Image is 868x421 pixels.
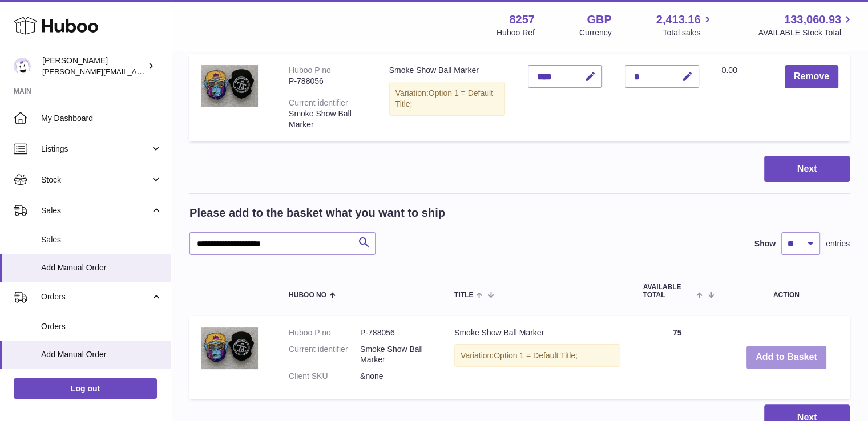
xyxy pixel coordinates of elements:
img: Smoke Show Ball Marker [201,327,258,369]
dt: Client SKU [289,371,360,382]
img: Smoke Show Ball Marker [201,65,258,107]
span: My Dashboard [41,113,162,124]
dd: Smoke Show Ball Marker [360,344,431,366]
dt: Current identifier [289,344,360,366]
div: Huboo Ref [496,27,535,38]
span: Huboo no [289,292,326,299]
div: Variation: [454,344,620,367]
span: Sales [41,205,150,216]
span: Sales [41,234,162,245]
td: 75 [632,316,723,399]
div: Smoke Show Ball Marker [289,108,366,130]
dd: &none [360,371,431,382]
span: Option 1 = Default Title; [395,88,493,108]
span: Title [454,292,473,299]
img: Mohsin@planlabsolutions.com [14,58,31,75]
span: Total sales [663,27,713,38]
strong: 8257 [509,12,535,27]
th: Action [723,272,850,310]
a: 2,413.16 Total sales [656,12,714,38]
span: Listings [41,144,150,155]
span: 0.00 [722,66,737,75]
span: Stock [41,175,150,185]
dd: P-788056 [360,327,431,338]
span: entries [826,238,850,249]
span: Add Manual Order [41,262,162,273]
div: P-788056 [289,76,366,87]
h2: Please add to the basket what you want to ship [189,205,445,221]
span: 133,060.93 [784,12,841,27]
span: Add Manual Order [41,349,162,360]
td: Smoke Show Ball Marker [443,316,632,399]
div: Variation: [389,82,505,116]
dt: Huboo P no [289,327,360,338]
span: AVAILABLE Total [643,284,694,298]
span: AVAILABLE Stock Total [758,27,854,38]
span: [PERSON_NAME][EMAIL_ADDRESS][DOMAIN_NAME] [42,67,229,76]
span: 2,413.16 [656,12,701,27]
td: Smoke Show Ball Marker [378,54,516,141]
strong: GBP [587,12,611,27]
button: Add to Basket [746,346,826,369]
div: Huboo P no [289,66,331,75]
span: Orders [41,321,162,332]
button: Next [764,156,850,183]
a: 133,060.93 AVAILABLE Stock Total [758,12,854,38]
button: Remove [785,65,838,88]
div: [PERSON_NAME] [42,55,145,77]
span: Orders [41,292,150,302]
span: Option 1 = Default Title; [494,351,578,360]
label: Show [754,238,776,249]
div: Currency [579,27,612,38]
a: Log out [14,378,157,399]
div: Current identifier [289,98,348,107]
